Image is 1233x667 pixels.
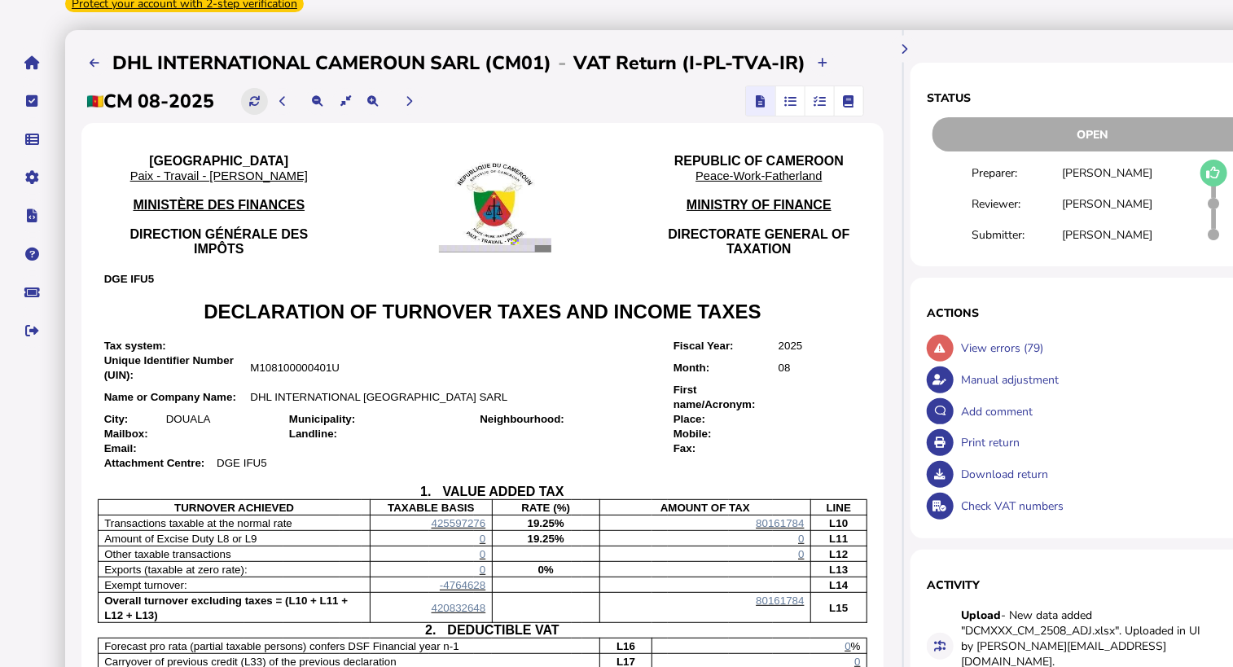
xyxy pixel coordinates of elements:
span: 0% [538,564,554,576]
span: [GEOGRAPHIC_DATA] [149,154,288,168]
span: First name/Acronym: [674,384,756,410]
button: Make a comment in the activity log. [927,398,954,425]
span: Attachment Centre: [104,457,217,469]
button: Filings list - by month [81,50,108,77]
div: [PERSON_NAME] [1062,165,1152,181]
button: Mark as draft [1200,160,1227,186]
span: Peace-Work-Fatherland [695,169,822,182]
span: TURNOVER ACHIEVED [174,502,294,514]
span: Overall turnover excluding taxes = (L10 + L11 + L12 + L13) [104,595,348,621]
span: MINISTRY OF FINANCE [687,198,832,212]
span: DEDUCTIBLE VAT [448,623,559,637]
div: [PERSON_NAME] [1062,196,1152,212]
span: Forecast pro rata (partial taxable persons) confers DSF Financial year n-1 [104,640,459,652]
span: City: [104,413,129,425]
button: Make the return view smaller [305,88,331,115]
span: L13 [829,564,848,576]
span: 19.25% [528,517,564,529]
mat-button-toggle: Reconcilliation view by document [775,86,805,116]
span: 420832648 [432,602,486,614]
button: Show errors associated with this return. [927,335,954,362]
span: L15 [829,602,848,614]
span: DGE IFU5 [217,457,266,469]
h2: VAT Return (I-PL-TVA-IR) [573,50,805,76]
mat-button-toggle: Reconcilliation view by tax code [805,86,834,116]
span: TAXABLE BASIS [388,502,474,514]
span: Landline: [289,428,337,440]
span: LINE [827,502,851,514]
button: Sign out [15,314,50,348]
span: L12 [829,548,848,560]
span: Mobile: [674,428,712,440]
mat-button-toggle: Ledger [834,86,863,116]
span: AMOUNT OF TAX [660,502,750,514]
span: Month: [674,362,709,374]
button: Make an adjustment to this return. [927,366,954,393]
button: Tasks [15,84,50,118]
button: Hide [890,36,917,63]
span: RATE (%) [521,502,570,514]
span: 0 [480,564,485,576]
span: 0 [480,533,485,545]
span: Fiscal Year: [674,340,734,352]
div: Reviewer: [972,196,1062,212]
span: 19.25% [528,533,564,545]
span: L16 [616,640,635,652]
button: Check VAT numbers on return. [927,493,954,520]
button: Reset the return view [332,88,359,115]
i: Data manager [26,139,40,140]
span: 0 [845,640,850,652]
button: Data manager [15,122,50,156]
span: Exempt turnover: [104,579,186,591]
button: Make the return view larger [359,88,386,115]
span: 425597276 [432,517,486,529]
span: Neighbourhood: [480,413,564,425]
span: L14 [829,579,848,591]
span: Name or Company Name: [104,391,236,403]
span: DHL INTERNATIONAL [GEOGRAPHIC_DATA] SARL [250,391,507,403]
button: Home [15,46,50,80]
img: cm.png [87,95,103,108]
span: L11 [829,533,848,545]
span: Amount of Excise Duty L8 or L9 [104,533,257,545]
div: Preparer: [972,165,1062,181]
span: Unique Identifier Number (UIN): [104,354,234,381]
span: Tax system: [104,340,166,352]
span: REPUBLIC OF CAMEROON [674,154,844,168]
div: - [551,50,573,76]
span: Transactions taxable at the normal rate [104,517,292,529]
h2: DHL INTERNATIONAL CAMEROUN SARL (CM01) [112,50,551,76]
span: 2. [425,623,447,637]
button: Developer hub links [15,199,50,233]
h2: CM 08-2025 [87,89,214,114]
span: 0 [480,548,485,560]
div: Submitter: [972,227,1062,243]
button: Upload transactions [810,50,836,77]
button: Raise a support ticket [15,275,50,309]
button: Previous period [270,88,296,115]
button: Manage settings [15,160,50,195]
span: 1. [420,485,442,498]
button: Download return [927,461,954,488]
span: Exports (taxable at zero rate): [104,564,248,576]
span: 80161784 [756,595,804,607]
span: Fax: [674,442,695,454]
span: Paix - Travail - [PERSON_NAME] [130,169,308,182]
span: Municipality: [289,413,355,425]
span: -4764628 [440,579,485,591]
span: Other taxable transactions [104,548,231,560]
span: DOUALA [166,413,211,425]
span: 0 [798,533,804,545]
span: 2025 [779,340,803,352]
button: Help pages [15,237,50,271]
span: Mailbox: [104,428,148,440]
strong: Upload [962,608,1002,623]
i: Data for this filing changed [934,640,946,652]
img: 2Q== [439,156,551,252]
div: [PERSON_NAME] [1062,227,1152,243]
span: Email: [104,442,137,454]
button: Open printable view of return. [927,429,954,456]
span: DGE IFU5 [104,273,154,285]
span: VALUE ADDED TAX [443,485,564,498]
span: MINISTÈRE DES FINANCES [133,198,305,212]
